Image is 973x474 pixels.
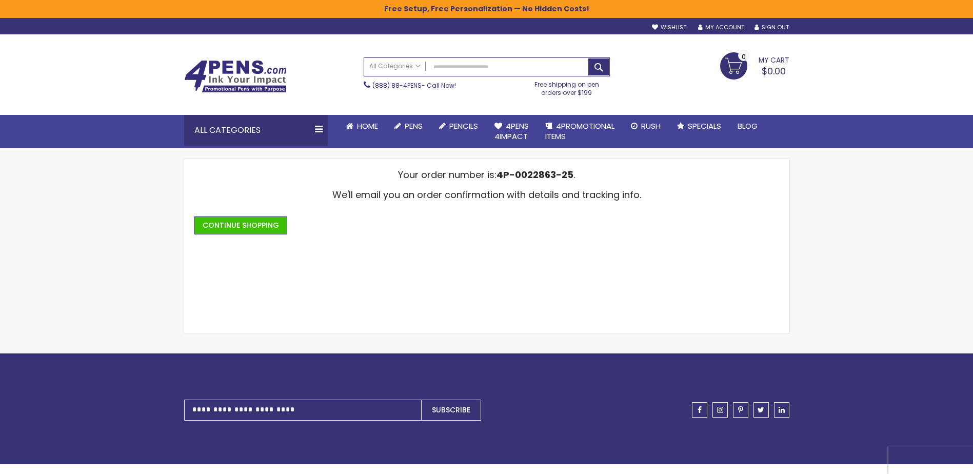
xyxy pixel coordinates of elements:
[405,121,423,131] span: Pens
[729,115,766,137] a: Blog
[194,216,287,234] a: Continue Shopping
[698,406,702,413] span: facebook
[652,24,686,31] a: Wishlist
[364,58,426,75] a: All Categories
[431,115,486,137] a: Pencils
[758,406,764,413] span: twitter
[524,76,610,97] div: Free shipping on pen orders over $199
[712,402,728,418] a: instagram
[733,402,748,418] a: pinterest
[698,24,744,31] a: My Account
[184,60,287,93] img: 4Pens Custom Pens and Promotional Products
[717,406,723,413] span: instagram
[369,62,421,70] span: All Categories
[497,168,573,181] a: 4P-0022863-25
[357,121,378,131] span: Home
[738,121,758,131] span: Blog
[184,115,328,146] div: All Categories
[494,121,529,142] span: 4Pens 4impact
[641,121,661,131] span: Rush
[372,81,456,90] span: - Call Now!
[762,65,786,77] span: $0.00
[754,24,789,31] a: Sign Out
[688,121,721,131] span: Specials
[545,121,614,142] span: 4PROMOTIONAL ITEMS
[194,189,779,201] p: We'll email you an order confirmation with details and tracking info.
[623,115,669,137] a: Rush
[537,115,623,148] a: 4PROMOTIONALITEMS
[486,115,537,148] a: 4Pens4impact
[421,400,481,421] button: Subscribe
[372,81,422,90] a: (888) 88-4PENS
[449,121,478,131] span: Pencils
[720,52,789,78] a: $0.00 0
[692,402,707,418] a: facebook
[753,402,769,418] a: twitter
[432,405,470,415] span: Subscribe
[742,52,746,62] span: 0
[774,402,789,418] a: linkedin
[386,115,431,137] a: Pens
[338,115,386,137] a: Home
[888,446,973,474] iframe: Google Customer Reviews
[669,115,729,137] a: Specials
[738,406,743,413] span: pinterest
[779,406,785,413] span: linkedin
[194,169,779,181] p: Your order number is: .
[203,220,279,230] span: Continue Shopping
